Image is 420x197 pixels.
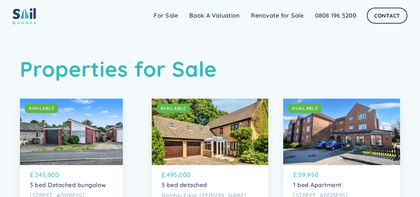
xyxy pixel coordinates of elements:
[13,7,36,24] img: sail home logo colored
[298,170,319,179] p: 59,950
[367,8,407,24] a: Contact
[160,105,186,112] div: AVAILABLE
[148,9,184,22] a: For Sale
[35,170,59,179] p: 245,000
[162,181,259,188] p: 5 bed detached
[293,170,297,179] p: £
[20,56,400,82] h1: Properties for Sale
[162,170,166,179] p: £
[292,105,318,112] div: AVAILABLE
[245,9,309,22] a: Renovate for Sale
[293,181,390,188] p: 1 bed Apartment
[184,9,245,22] a: Book A Valuation
[309,9,362,22] a: 0808 196 5200
[29,105,54,112] div: AVAILABLE
[30,170,34,179] p: £
[30,181,113,188] p: 3 bed Detached bungalow
[166,170,191,179] p: 495,000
